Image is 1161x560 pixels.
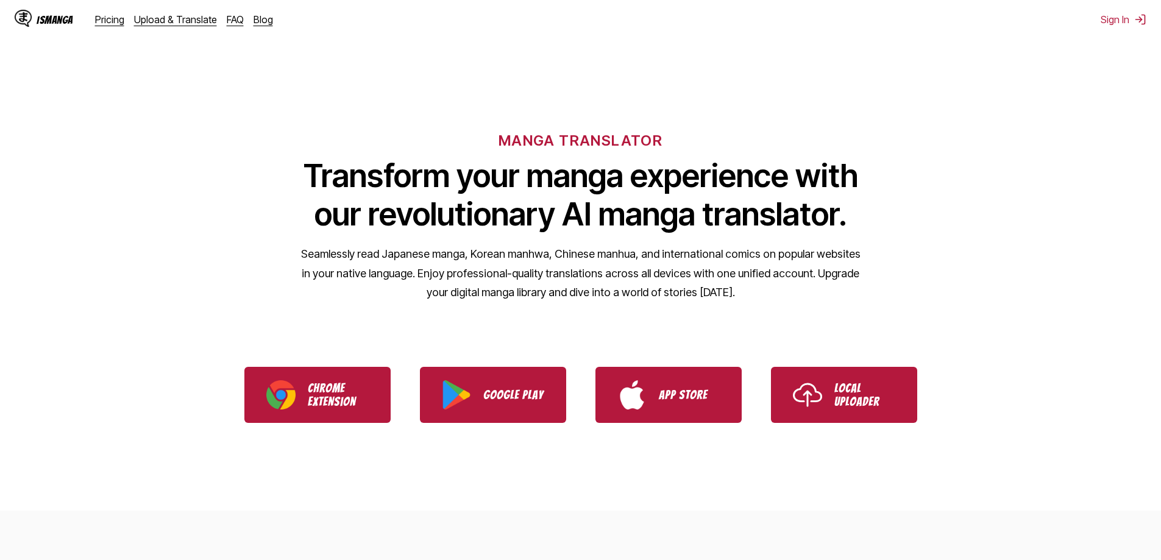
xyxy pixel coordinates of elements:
p: App Store [659,388,720,402]
p: Seamlessly read Japanese manga, Korean manhwa, Chinese manhua, and international comics on popula... [300,244,861,302]
h6: MANGA TRANSLATOR [499,132,662,149]
img: Sign out [1134,13,1146,26]
a: Blog [254,13,273,26]
h1: Transform your manga experience with our revolutionary AI manga translator. [300,157,861,233]
img: App Store logo [617,380,647,409]
a: Download IsManga Chrome Extension [244,367,391,423]
div: IsManga [37,14,73,26]
img: IsManga Logo [15,10,32,27]
img: Chrome logo [266,380,296,409]
a: Use IsManga Local Uploader [771,367,917,423]
a: IsManga LogoIsManga [15,10,95,29]
a: FAQ [227,13,244,26]
a: Download IsManga from Google Play [420,367,566,423]
a: Pricing [95,13,124,26]
img: Google Play logo [442,380,471,409]
p: Google Play [483,388,544,402]
img: Upload icon [793,380,822,409]
button: Sign In [1101,13,1146,26]
a: Upload & Translate [134,13,217,26]
p: Chrome Extension [308,381,369,408]
p: Local Uploader [834,381,895,408]
a: Download IsManga from App Store [595,367,742,423]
